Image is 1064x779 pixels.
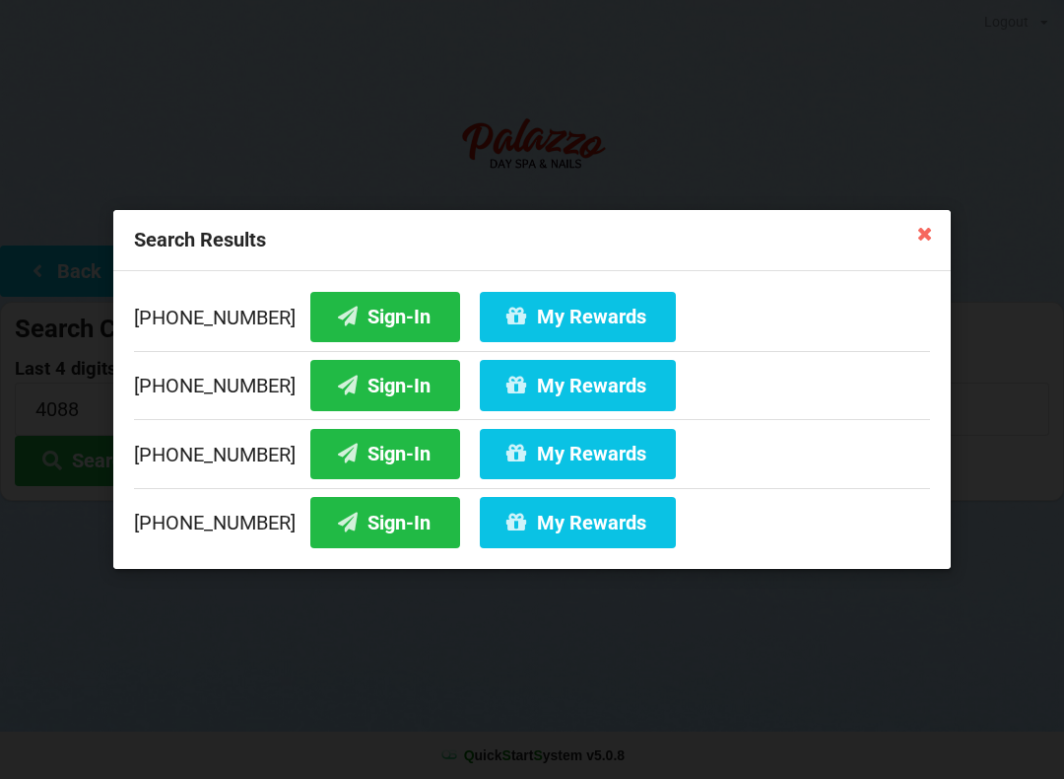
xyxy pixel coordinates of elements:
[480,360,676,410] button: My Rewards
[134,419,930,488] div: [PHONE_NUMBER]
[310,429,460,479] button: Sign-In
[480,497,676,547] button: My Rewards
[480,292,676,342] button: My Rewards
[310,360,460,410] button: Sign-In
[134,292,930,351] div: [PHONE_NUMBER]
[310,497,460,547] button: Sign-In
[134,488,930,548] div: [PHONE_NUMBER]
[480,429,676,479] button: My Rewards
[134,351,930,420] div: [PHONE_NUMBER]
[113,210,951,271] div: Search Results
[310,292,460,342] button: Sign-In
